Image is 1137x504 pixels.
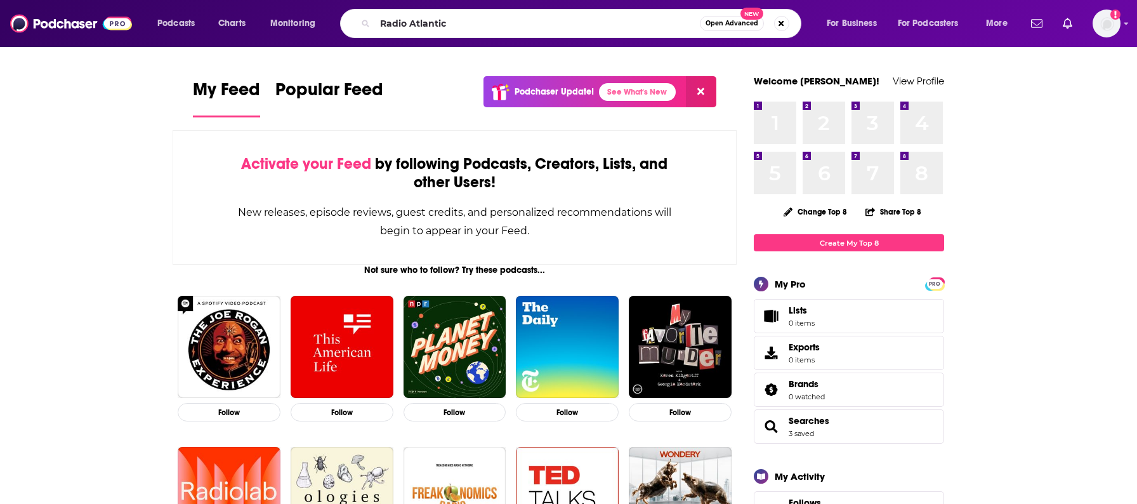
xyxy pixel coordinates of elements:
span: Searches [754,409,944,444]
img: Podchaser - Follow, Share and Rate Podcasts [10,11,132,36]
button: open menu [890,13,977,34]
span: Exports [789,342,820,353]
button: open menu [261,13,332,34]
button: open menu [818,13,893,34]
a: Exports [754,336,944,370]
a: PRO [927,279,942,288]
span: Open Advanced [706,20,758,27]
span: Brands [754,373,944,407]
span: More [986,15,1008,32]
button: Open AdvancedNew [700,16,764,31]
span: 0 items [789,319,815,328]
a: Welcome [PERSON_NAME]! [754,75,879,87]
span: PRO [927,279,942,289]
span: For Podcasters [898,15,959,32]
span: Podcasts [157,15,195,32]
span: Brands [789,378,818,390]
span: For Business [827,15,877,32]
div: by following Podcasts, Creators, Lists, and other Users! [237,155,673,192]
a: 3 saved [789,429,814,438]
a: Charts [210,13,253,34]
img: The Daily [516,296,619,399]
button: Show profile menu [1093,10,1121,37]
span: New [740,8,763,20]
button: Follow [516,403,619,421]
a: 0 watched [789,392,825,401]
a: My Feed [193,79,260,117]
span: Activate your Feed [241,154,371,173]
img: This American Life [291,296,393,399]
div: My Pro [775,278,806,290]
a: Searches [758,418,784,435]
img: The Joe Rogan Experience [178,296,280,399]
svg: Add a profile image [1110,10,1121,20]
button: Share Top 8 [865,199,922,224]
button: Follow [291,403,393,421]
a: Brands [789,378,825,390]
div: New releases, episode reviews, guest credits, and personalized recommendations will begin to appe... [237,203,673,240]
span: Lists [758,307,784,325]
a: Searches [789,415,829,427]
a: Lists [754,299,944,333]
a: Popular Feed [275,79,383,117]
a: View Profile [893,75,944,87]
span: Charts [218,15,246,32]
a: Brands [758,381,784,399]
img: User Profile [1093,10,1121,37]
img: Planet Money [404,296,506,399]
a: Create My Top 8 [754,234,944,251]
button: Follow [404,403,506,421]
span: Popular Feed [275,79,383,108]
span: 0 items [789,355,820,364]
input: Search podcasts, credits, & more... [375,13,700,34]
div: Not sure who to follow? Try these podcasts... [173,265,737,275]
div: My Activity [775,470,825,482]
span: Lists [789,305,807,316]
a: Show notifications dropdown [1026,13,1048,34]
span: My Feed [193,79,260,108]
button: Follow [629,403,732,421]
a: Show notifications dropdown [1058,13,1077,34]
p: Podchaser Update! [515,86,594,97]
span: Monitoring [270,15,315,32]
button: open menu [977,13,1023,34]
img: My Favorite Murder with Karen Kilgariff and Georgia Hardstark [629,296,732,399]
button: Change Top 8 [776,204,855,220]
div: Search podcasts, credits, & more... [352,9,813,38]
span: Exports [758,344,784,362]
a: See What's New [599,83,676,101]
button: Follow [178,403,280,421]
span: Lists [789,305,815,316]
span: Logged in as sashagoldin [1093,10,1121,37]
button: open menu [148,13,211,34]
